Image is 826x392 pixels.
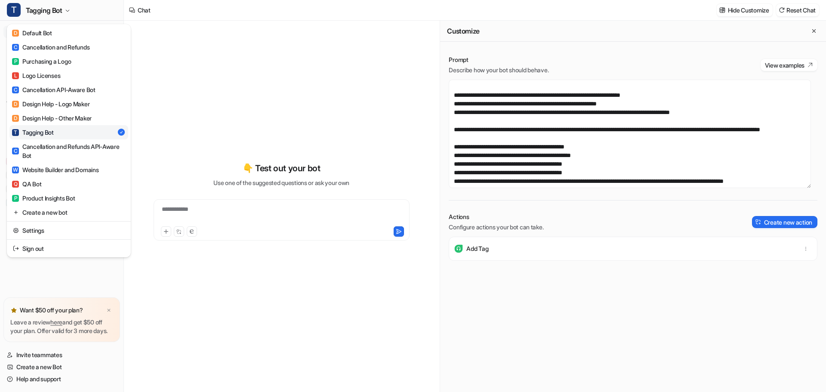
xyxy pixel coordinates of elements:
div: Purchasing a Logo [12,57,71,66]
a: Create a new bot [9,205,128,219]
span: P [12,195,19,202]
div: Product Insights Bot [12,194,75,203]
span: D [12,101,19,108]
span: T [12,129,19,136]
div: QA Bot [12,179,41,188]
div: Cancellation and Refunds API-Aware Bot [12,142,126,160]
span: Q [12,181,19,188]
img: reset [13,226,19,235]
span: Tagging Bot [26,4,62,16]
div: Cancellation API-Aware Bot [12,85,96,94]
span: D [12,115,19,122]
div: Logo Licenses [12,71,60,80]
a: Settings [9,223,128,238]
div: Default Bot [12,28,52,37]
img: reset [13,244,19,253]
span: D [12,30,19,37]
span: C [12,86,19,93]
span: T [7,3,21,17]
span: P [12,58,19,65]
span: C [12,44,19,51]
div: Design Help - Other Maker [12,114,92,123]
a: Sign out [9,241,128,256]
img: reset [13,208,19,217]
span: C [12,148,19,154]
div: Website Builder and Domains [12,165,99,174]
div: TTagging Bot [7,24,131,257]
span: L [12,72,19,79]
span: W [12,167,19,173]
div: Design Help - Logo Maker [12,99,89,108]
div: Cancellation and Refunds [12,43,89,52]
div: Tagging Bot [12,128,54,137]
